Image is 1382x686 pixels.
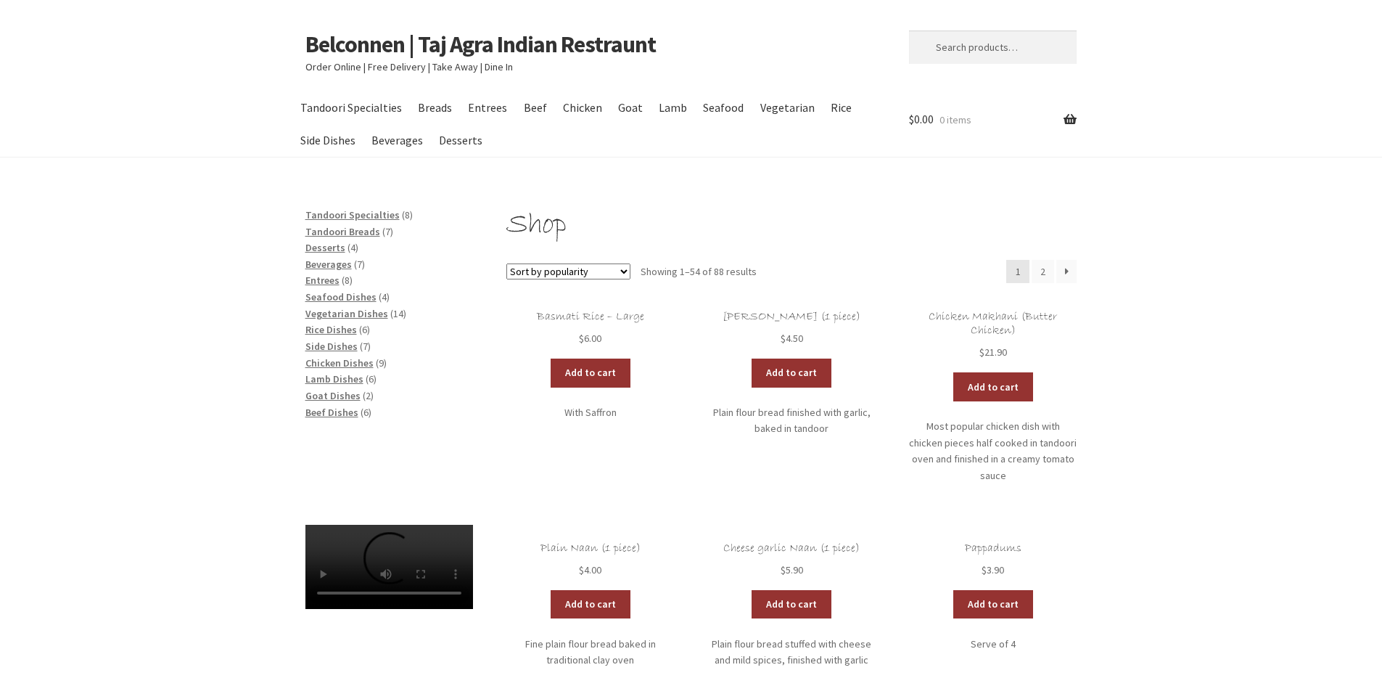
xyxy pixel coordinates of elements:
[556,91,609,124] a: Chicken
[611,91,649,124] a: Goat
[1056,260,1077,283] a: →
[461,91,514,124] a: Entrees
[305,225,380,238] a: Tandoori Breads
[752,359,831,388] a: Add to cart: “Garlic Naan (1 piece)”
[305,406,358,419] a: Beef Dishes
[909,542,1077,579] a: Pappadums $3.90
[979,346,984,359] span: $
[379,356,384,369] span: 9
[506,264,630,279] select: Shop order
[382,290,387,303] span: 4
[305,372,363,385] a: Lamb Dishes
[506,404,674,421] p: With Saffron
[506,542,674,579] a: Plain Naan (1 piece) $4.00
[305,290,377,303] a: Seafood Dishes
[909,30,1077,64] input: Search products…
[305,389,361,402] a: Goat Dishes
[752,590,831,619] a: Add to cart: “Cheese garlic Naan (1 piece)”
[979,346,1007,359] bdi: 21.90
[781,563,786,576] span: $
[909,542,1077,555] h2: Pappadums
[708,310,876,347] a: [PERSON_NAME] (1 piece) $4.50
[294,91,409,124] a: Tandoori Specialties
[708,542,876,555] h2: Cheese garlic Naan (1 piece)
[305,307,388,320] a: Vegetarian Dishes
[369,372,374,385] span: 6
[1032,260,1055,283] a: Page 2
[781,332,786,345] span: $
[294,124,363,157] a: Side Dishes
[823,91,858,124] a: Rice
[781,332,803,345] bdi: 4.50
[432,124,490,157] a: Desserts
[517,91,554,124] a: Beef
[305,59,876,75] p: Order Online | Free Delivery | Take Away | Dine In
[551,359,630,388] a: Add to cart: “Basmati Rice - Large”
[506,636,674,669] p: Fine plain flour bread baked in traditional clay oven
[953,372,1033,401] a: Add to cart: “Chicken Makhani (Butter Chicken)”
[982,563,987,576] span: $
[708,310,876,324] h2: [PERSON_NAME] (1 piece)
[357,258,362,271] span: 7
[305,241,345,254] a: Desserts
[708,636,876,669] p: Plain flour bread stuffed with cheese and mild spices, finished with garlic
[305,323,357,336] a: Rice Dishes
[506,310,674,347] a: Basmati Rice – Large $6.00
[405,208,410,221] span: 8
[305,356,374,369] a: Chicken Dishes
[305,30,656,59] a: Belconnen | Taj Agra Indian Restraunt
[652,91,694,124] a: Lamb
[363,406,369,419] span: 6
[411,91,459,124] a: Breads
[305,208,400,221] a: Tandoori Specialties
[551,590,630,619] a: Add to cart: “Plain Naan (1 piece)”
[579,332,584,345] span: $
[385,225,390,238] span: 7
[909,636,1077,653] p: Serve of 4
[579,332,601,345] bdi: 6.00
[506,542,674,555] h2: Plain Naan (1 piece)
[365,124,430,157] a: Beverages
[305,340,358,353] a: Side Dishes
[696,91,751,124] a: Seafood
[939,113,971,126] span: 0 items
[345,274,350,287] span: 8
[305,258,352,271] a: Beverages
[366,389,371,402] span: 2
[909,310,1077,361] a: Chicken Makhani (Butter Chicken) $21.90
[506,310,674,324] h2: Basmati Rice – Large
[305,274,340,287] a: Entrees
[909,91,1077,148] a: $0.00 0 items
[953,590,1033,619] a: Add to cart: “Pappadums”
[1006,260,1077,283] nav: Product Pagination
[579,563,584,576] span: $
[708,404,876,437] p: Plain flour bread finished with garlic, baked in tandoor
[506,207,1077,244] h1: Shop
[753,91,821,124] a: Vegetarian
[909,418,1077,484] p: Most popular chicken dish with chicken pieces half cooked in tandoori oven and finished in a crea...
[393,307,403,320] span: 14
[982,563,1004,576] bdi: 3.90
[781,563,803,576] bdi: 5.90
[909,310,1077,338] h2: Chicken Makhani (Butter Chicken)
[641,260,757,283] p: Showing 1–54 of 88 results
[579,563,601,576] bdi: 4.00
[708,542,876,579] a: Cheese garlic Naan (1 piece) $5.90
[350,241,355,254] span: 4
[909,112,934,126] span: 0.00
[909,112,914,126] span: $
[363,340,368,353] span: 7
